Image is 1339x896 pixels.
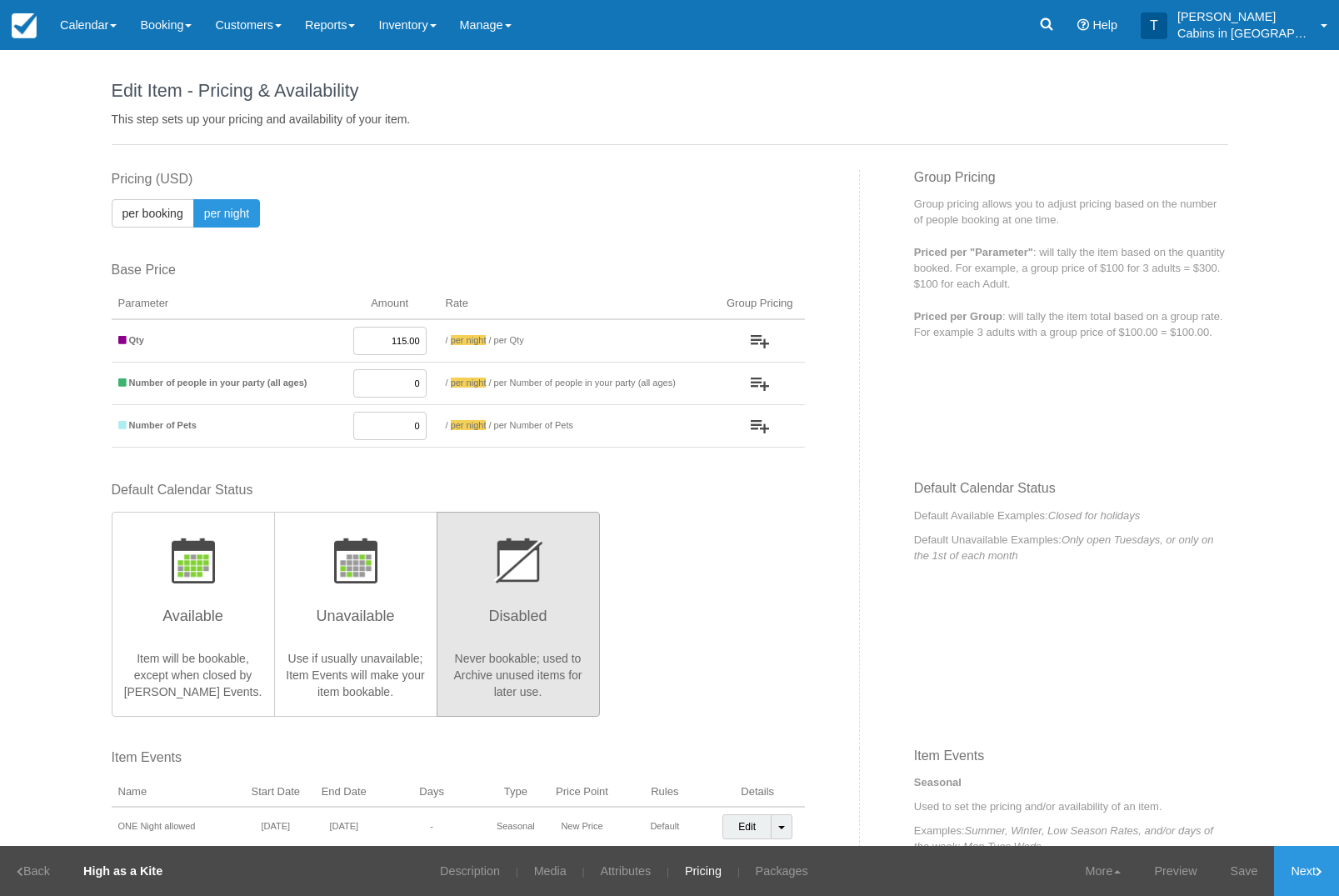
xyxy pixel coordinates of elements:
[451,335,487,345] span: per night
[451,420,487,430] span: per night
[493,538,543,583] img: wizard-default-status-disabled-icon.png
[914,532,1228,563] p: Default Unavailable Examples:
[914,244,1228,292] p: : will tally the item based on the quantity booked. For example, a group price of $100 for 3 adul...
[545,778,619,808] th: Price Point
[489,420,574,430] span: / per Number of Pets
[715,289,805,319] th: Group Pricing
[377,807,486,847] td: -
[439,289,715,319] th: Rate
[914,533,1214,562] em: Only open Tuesdays, or only on the 1st of each month
[83,864,162,878] strong: High as a Kite
[341,289,439,319] th: Amount
[446,420,448,430] span: /
[112,81,1228,101] h1: Edit Item - Pricing & Availability
[112,778,241,808] th: Name
[241,807,311,847] td: [DATE]
[914,246,1033,258] strong: Priced per "Parameter"
[112,199,194,228] button: per booking
[129,378,307,388] strong: Number of people in your party (all ages)
[487,778,545,808] th: Type
[1048,509,1141,522] em: Closed for holidays
[751,335,769,348] img: wizard-add-group-icon.png
[751,378,769,391] img: wizard-add-group-icon.png
[743,846,821,896] a: Packages
[1137,846,1213,896] a: Preview
[447,600,589,642] h3: Disabled
[112,261,805,280] label: Base Price
[711,778,805,808] th: Details
[129,335,144,345] strong: Qty
[914,308,1228,340] p: : will tally the item total based on a group rate. For example 3 adults with a group price of $10...
[619,807,710,847] td: Default
[451,378,487,388] span: per night
[112,748,805,768] label: Item Events
[285,650,427,700] p: Use if usually unavailable; Item Events will make your item bookable.
[489,378,676,388] span: / per Number of people in your party (all ages)
[914,798,1228,814] p: Used to set the pricing and/or availability of an item.
[112,170,805,189] label: Pricing (USD)
[311,807,377,847] td: [DATE]
[1077,19,1089,31] i: Help
[914,196,1228,228] p: Group pricing allows you to adjust pricing based on the number of people booking at one time.
[1214,846,1275,896] a: Save
[447,650,589,700] p: Never bookable; used to Archive unused items for later use.
[489,335,524,345] span: / per Qty
[112,512,275,717] button: Available Item will be bookable, except when closed by [PERSON_NAME] Events.
[427,846,512,896] a: Description
[112,481,805,500] label: Default Calendar Status
[722,814,772,839] a: Edit
[751,420,769,433] img: wizard-add-group-icon.png
[487,807,545,847] td: Seasonal
[914,481,1228,508] h3: Default Calendar Status
[914,748,1228,775] h3: Item Events
[112,289,341,319] th: Parameter
[122,600,264,642] h3: Available
[334,538,377,583] img: wizard-default-status-unavailable-icon.png
[311,778,377,808] th: End Date
[446,335,448,345] span: /
[1069,846,1138,896] a: More
[587,846,663,896] a: Attributes
[204,207,249,220] span: per night
[619,778,710,808] th: Rules
[1177,25,1311,42] p: Cabins in [GEOGRAPHIC_DATA]
[122,207,183,220] span: per booking
[129,420,197,430] strong: Number of Pets
[522,846,579,896] a: Media
[914,776,962,788] strong: Seasonal
[1177,8,1311,25] p: [PERSON_NAME]
[1092,18,1117,32] span: Help
[1274,846,1339,896] a: Next
[122,650,264,700] p: Item will be bookable, except when closed by [PERSON_NAME] Events.
[172,538,215,583] img: wizard-default-status-available-icon.png
[914,170,1228,197] h3: Group Pricing
[545,807,619,847] td: New Price
[274,512,437,717] button: Unavailable Use if usually unavailable; Item Events will make your item bookable.
[12,13,37,38] img: checkfront-main-nav-mini-logo.png
[112,111,1228,128] p: This step sets up your pricing and availability of your item.
[1141,13,1167,39] div: T
[193,199,260,228] button: per night
[446,378,448,388] span: /
[437,512,600,717] button: Disabled Never bookable; used to Archive unused items for later use.
[241,778,311,808] th: Start Date
[672,846,734,896] a: Pricing
[914,824,1213,853] em: Summer, Winter, Low Season Rates, and/or days of the week: Mon,Tues,Weds.
[914,823,1228,854] p: Examples:
[285,600,427,642] h3: Unavailable
[914,310,1002,323] strong: Priced per Group
[377,778,486,808] th: Days
[112,807,241,847] td: ONE Night allowed
[914,508,1228,523] p: Default Available Examples:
